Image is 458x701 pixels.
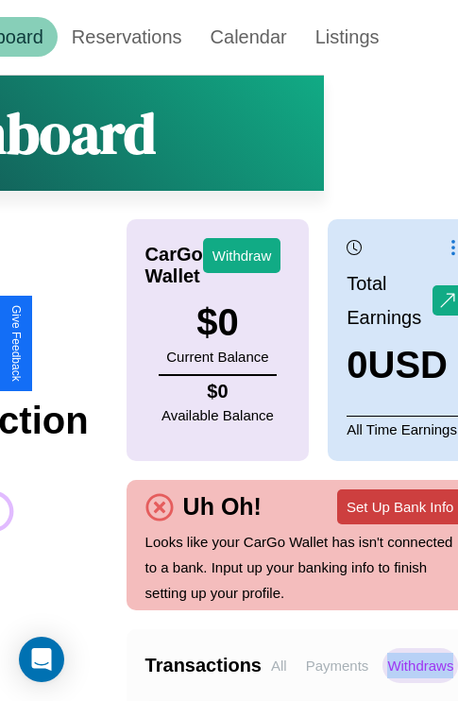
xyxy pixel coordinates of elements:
[301,17,394,57] a: Listings
[301,648,374,683] p: Payments
[145,244,203,287] h4: CarGo Wallet
[174,493,271,521] h4: Uh Oh!
[166,301,268,344] h3: $ 0
[161,402,274,428] p: Available Balance
[347,266,433,334] p: Total Earnings
[382,648,458,683] p: Withdraws
[19,637,64,682] div: Open Intercom Messenger
[203,238,281,273] button: Withdraw
[161,381,274,402] h4: $ 0
[196,17,301,57] a: Calendar
[266,648,292,683] p: All
[9,305,23,382] div: Give Feedback
[58,17,196,57] a: Reservations
[145,655,262,676] h4: Transactions
[166,344,268,369] p: Current Balance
